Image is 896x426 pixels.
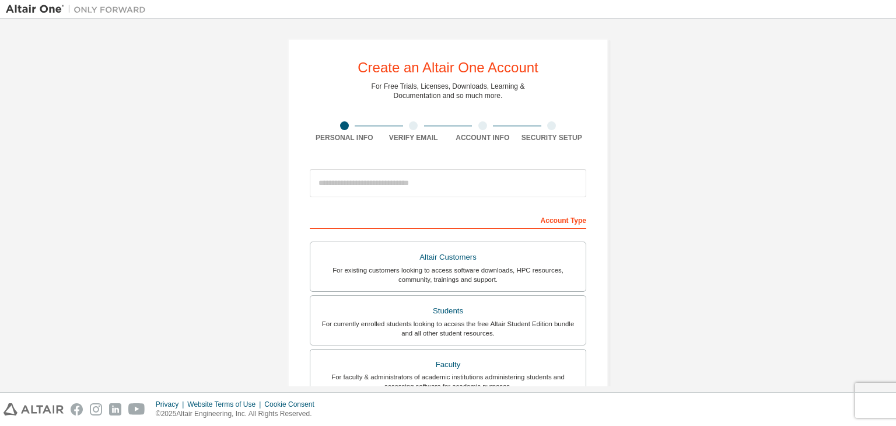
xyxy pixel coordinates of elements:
[379,133,449,142] div: Verify Email
[358,61,538,75] div: Create an Altair One Account
[317,357,579,373] div: Faculty
[317,319,579,338] div: For currently enrolled students looking to access the free Altair Student Edition bundle and all ...
[317,303,579,319] div: Students
[317,249,579,266] div: Altair Customers
[310,210,586,229] div: Account Type
[317,372,579,391] div: For faculty & administrators of academic institutions administering students and accessing softwa...
[448,133,517,142] div: Account Info
[128,403,145,415] img: youtube.svg
[372,82,525,100] div: For Free Trials, Licenses, Downloads, Learning & Documentation and so much more.
[6,4,152,15] img: Altair One
[156,400,187,409] div: Privacy
[71,403,83,415] img: facebook.svg
[517,133,587,142] div: Security Setup
[264,400,321,409] div: Cookie Consent
[187,400,264,409] div: Website Terms of Use
[317,266,579,284] div: For existing customers looking to access software downloads, HPC resources, community, trainings ...
[3,403,64,415] img: altair_logo.svg
[156,409,321,419] p: © 2025 Altair Engineering, Inc. All Rights Reserved.
[109,403,121,415] img: linkedin.svg
[310,133,379,142] div: Personal Info
[90,403,102,415] img: instagram.svg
